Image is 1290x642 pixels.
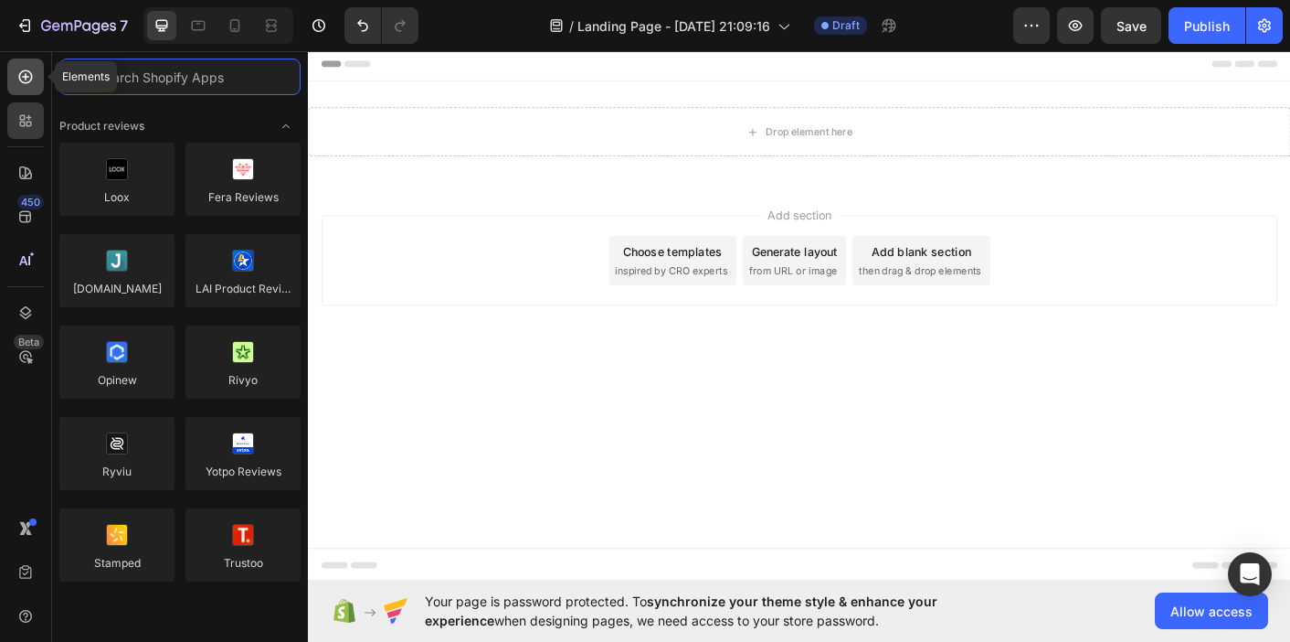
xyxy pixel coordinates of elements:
div: 450 [17,195,44,209]
div: Publish [1184,16,1230,36]
button: Publish [1168,7,1245,44]
button: Allow access [1155,593,1268,629]
span: Add section [505,177,592,197]
div: Undo/Redo [344,7,418,44]
button: 7 [7,7,136,44]
p: 7 [120,15,128,37]
div: Add blank section [629,219,740,238]
span: / [569,16,574,36]
span: from URL or image [492,241,590,258]
iframe: Design area [308,48,1290,583]
span: inspired by CRO experts [343,241,468,258]
span: Your page is password protected. To when designing pages, we need access to your store password. [425,592,1009,630]
span: Landing Page - [DATE] 21:09:16 [577,16,770,36]
span: Toggle open [271,112,301,141]
div: Drop element here [511,87,608,102]
div: Open Intercom Messenger [1228,552,1272,596]
span: Draft [832,17,860,34]
span: then drag & drop elements [615,241,751,258]
div: Choose templates [352,219,462,238]
div: Generate layout [495,219,591,238]
span: Product reviews [59,118,144,134]
input: Search Shopify Apps [59,59,301,95]
span: synchronize your theme style & enhance your experience [425,594,937,628]
span: Save [1116,18,1147,34]
div: Beta [14,335,44,349]
span: Allow access [1170,602,1253,621]
button: Save [1101,7,1161,44]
